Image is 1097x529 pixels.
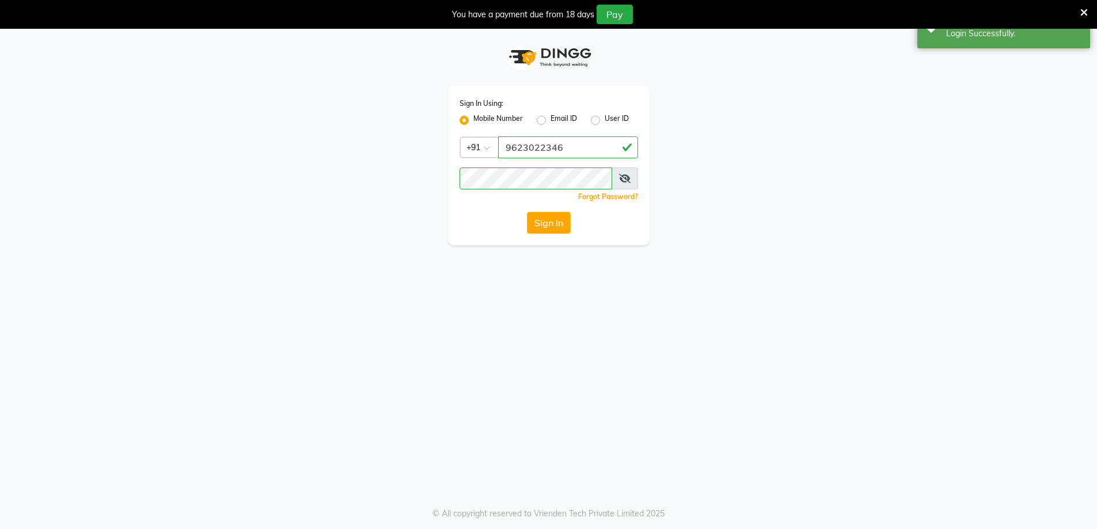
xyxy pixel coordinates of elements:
img: logo1.svg [503,40,595,74]
label: Sign In Using: [460,98,503,109]
label: Mobile Number [473,113,523,127]
button: Sign In [527,212,571,234]
a: Forgot Password? [578,192,638,201]
label: Email ID [551,113,577,127]
input: Username [460,168,612,189]
label: User ID [605,113,629,127]
input: Username [498,136,638,158]
div: Login Successfully. [946,28,1081,40]
button: Pay [597,5,633,24]
div: You have a payment due from 18 days [452,9,594,21]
